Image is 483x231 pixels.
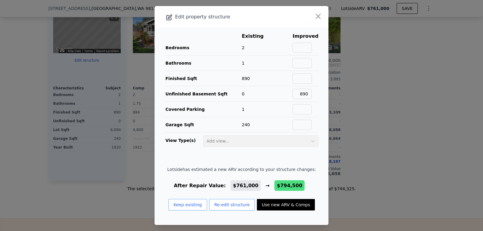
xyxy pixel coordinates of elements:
span: 890 [242,76,250,81]
td: Garage Sqft [164,117,241,133]
button: Re-edit structure [209,199,255,210]
span: Lotside has estimated a new ARV according to your structure changes: [167,166,316,172]
th: Existing [241,32,273,40]
td: Bedrooms [164,40,241,56]
span: 240 [242,122,250,127]
div: Edit property structure [155,13,294,21]
button: Keep existing [168,199,207,210]
span: $794,500 [277,183,302,188]
span: 2 [242,45,245,50]
td: Unfinished Basement Sqft [164,86,241,102]
td: Covered Parking [164,102,241,117]
th: Improved [292,32,319,40]
span: $761,000 [233,183,258,188]
span: 1 [242,61,245,66]
td: Bathrooms [164,56,241,71]
td: View Type(s) [164,133,203,147]
div: After Repair Value: → [167,182,316,189]
button: Use new ARV & Comps [257,199,315,210]
td: Finished Sqft [164,71,241,86]
span: 0 [242,91,245,96]
span: 1 [242,107,245,112]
